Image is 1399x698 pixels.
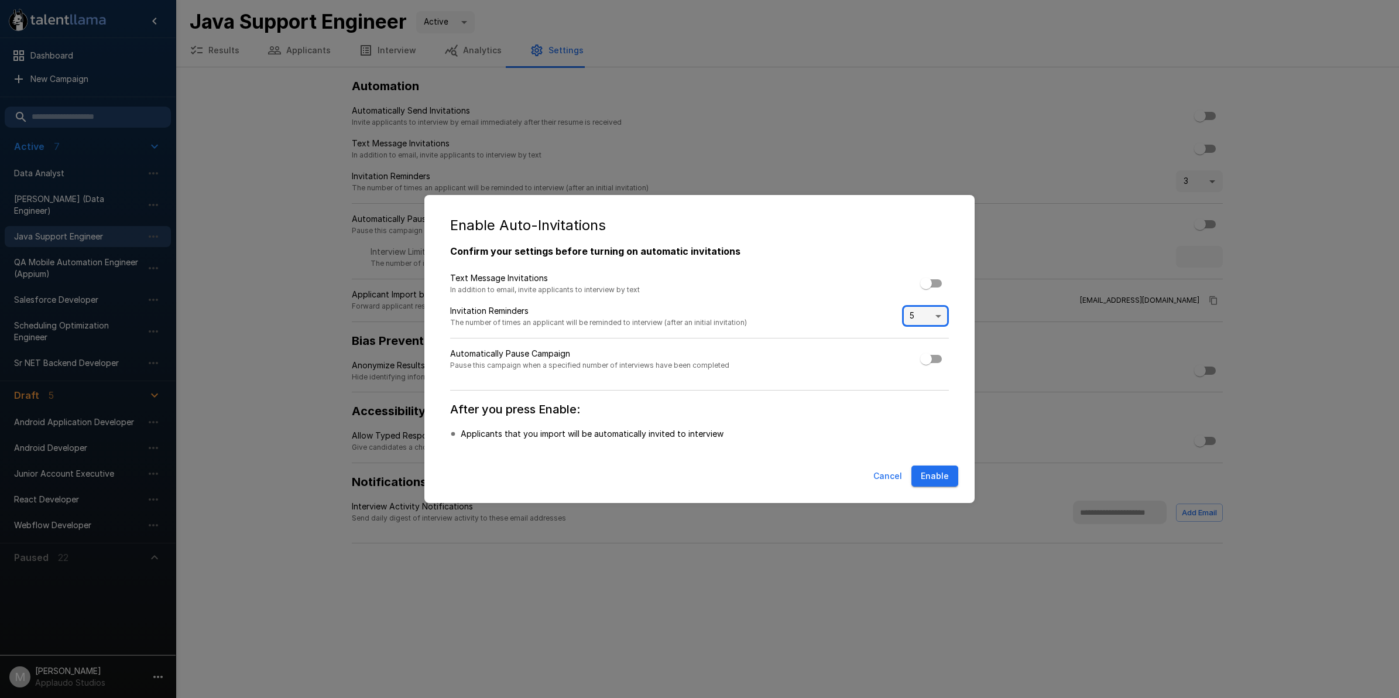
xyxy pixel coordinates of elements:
[436,207,963,244] h2: Enable Auto-Invitations
[450,272,640,284] p: Text Message Invitations
[450,245,740,257] b: Confirm your settings before turning on automatic invitations
[450,317,747,329] span: The number of times an applicant will be reminded to interview (after an initial invitation)
[902,305,949,327] div: 5
[450,284,640,296] span: In addition to email, invite applicants to interview by text
[450,360,729,371] span: Pause this campaign when a specified number of interviews have been completed
[450,400,949,419] h6: After you press Enable:
[450,305,747,317] p: Invitation Reminders
[869,466,907,487] button: Cancel
[450,348,729,360] p: Automatically Pause Campaign
[461,428,723,440] p: Applicants that you import will be automatically invited to interview
[911,466,958,487] button: Enable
